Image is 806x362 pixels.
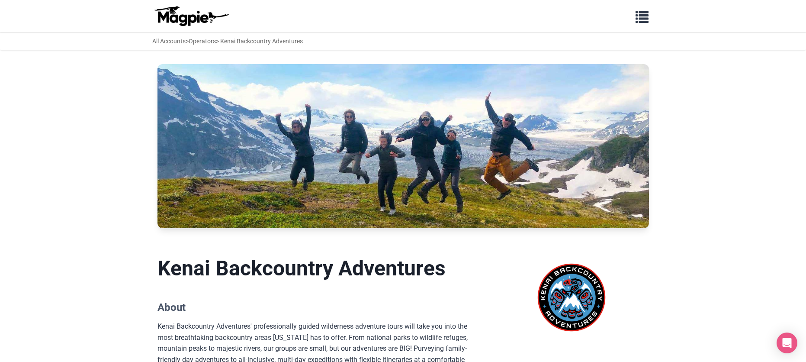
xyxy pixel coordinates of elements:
a: Operators [189,38,216,45]
h2: About [157,301,481,314]
img: Kenai Backcountry Adventures logo [530,256,613,339]
img: Kenai Backcountry Adventures banner [157,64,649,228]
h1: Kenai Backcountry Adventures [157,256,481,281]
div: Open Intercom Messenger [777,333,797,353]
a: All Accounts [152,38,186,45]
img: logo-ab69f6fb50320c5b225c76a69d11143b.png [152,6,230,26]
div: > > Kenai Backcountry Adventures [152,36,303,46]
